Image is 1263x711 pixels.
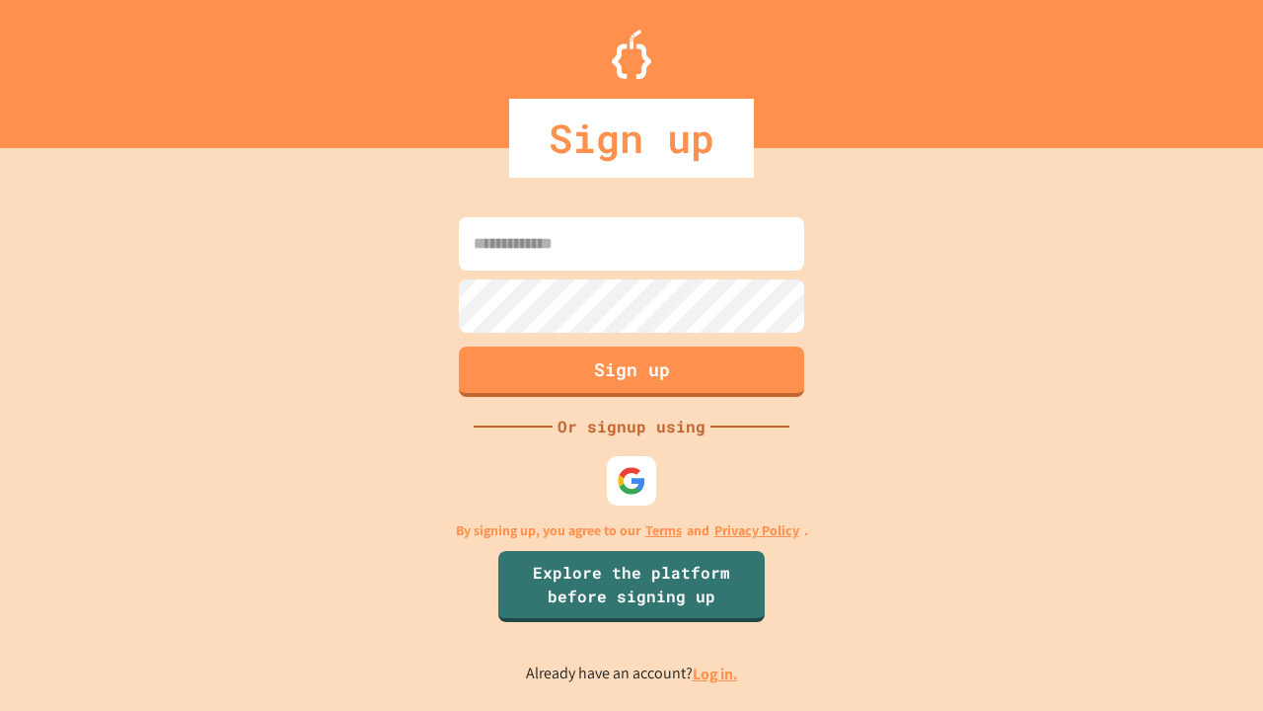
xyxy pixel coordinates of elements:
[693,664,738,684] a: Log in.
[459,347,804,397] button: Sign up
[612,30,651,79] img: Logo.svg
[553,415,710,438] div: Or signup using
[526,662,738,686] p: Already have an account?
[645,520,682,541] a: Terms
[617,466,646,496] img: google-icon.svg
[456,520,808,541] p: By signing up, you agree to our and .
[509,99,754,178] div: Sign up
[714,520,799,541] a: Privacy Policy
[498,551,765,622] a: Explore the platform before signing up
